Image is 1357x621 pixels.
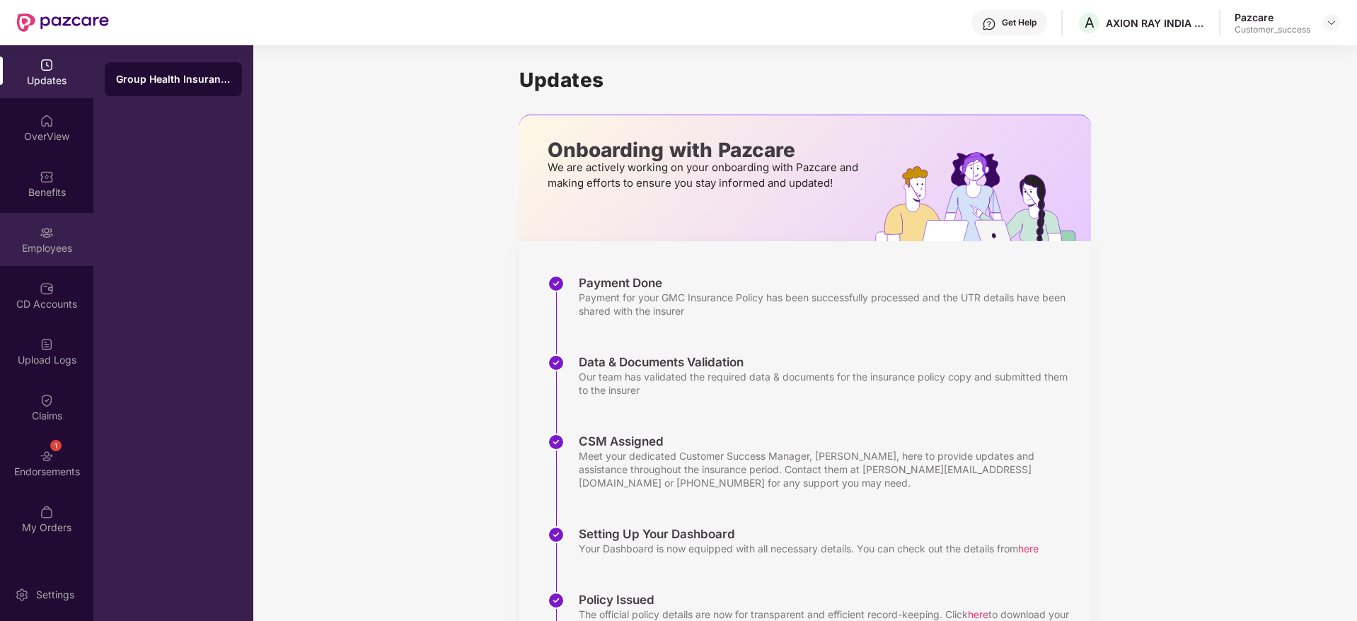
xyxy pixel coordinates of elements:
[548,275,565,292] img: svg+xml;base64,PHN2ZyBpZD0iU3RlcC1Eb25lLTMyeDMyIiB4bWxucz0iaHR0cDovL3d3dy53My5vcmcvMjAwMC9zdmciIH...
[40,449,54,463] img: svg+xml;base64,PHN2ZyBpZD0iRW5kb3JzZW1lbnRzIiB4bWxucz0iaHR0cDovL3d3dy53My5vcmcvMjAwMC9zdmciIHdpZH...
[1235,11,1310,24] div: Pazcare
[1326,17,1337,28] img: svg+xml;base64,PHN2ZyBpZD0iRHJvcGRvd24tMzJ4MzIiIHhtbG5zPSJodHRwOi8vd3d3LnczLm9yZy8yMDAwL3N2ZyIgd2...
[548,434,565,451] img: svg+xml;base64,PHN2ZyBpZD0iU3RlcC1Eb25lLTMyeDMyIiB4bWxucz0iaHR0cDovL3d3dy53My5vcmcvMjAwMC9zdmciIH...
[875,152,1091,241] img: hrOnboarding
[982,17,996,31] img: svg+xml;base64,PHN2ZyBpZD0iSGVscC0zMngzMiIgeG1sbnM9Imh0dHA6Ly93d3cudzMub3JnLzIwMDAvc3ZnIiB3aWR0aD...
[1235,24,1310,35] div: Customer_success
[579,275,1077,291] div: Payment Done
[1085,14,1095,31] span: A
[579,592,1077,608] div: Policy Issued
[40,282,54,296] img: svg+xml;base64,PHN2ZyBpZD0iQ0RfQWNjb3VudHMiIGRhdGEtbmFtZT0iQ0QgQWNjb3VudHMiIHhtbG5zPSJodHRwOi8vd3...
[548,144,862,156] p: Onboarding with Pazcare
[579,542,1039,555] div: Your Dashboard is now equipped with all necessary details. You can check out the details from
[40,114,54,128] img: svg+xml;base64,PHN2ZyBpZD0iSG9tZSIgeG1sbnM9Imh0dHA6Ly93d3cudzMub3JnLzIwMDAvc3ZnIiB3aWR0aD0iMjAiIG...
[40,505,54,519] img: svg+xml;base64,PHN2ZyBpZD0iTXlfT3JkZXJzIiBkYXRhLW5hbWU9Ik15IE9yZGVycyIgeG1sbnM9Imh0dHA6Ly93d3cudz...
[40,226,54,240] img: svg+xml;base64,PHN2ZyBpZD0iRW1wbG95ZWVzIiB4bWxucz0iaHR0cDovL3d3dy53My5vcmcvMjAwMC9zdmciIHdpZHRoPS...
[579,370,1077,397] div: Our team has validated the required data & documents for the insurance policy copy and submitted ...
[40,337,54,352] img: svg+xml;base64,PHN2ZyBpZD0iVXBsb2FkX0xvZ3MiIGRhdGEtbmFtZT0iVXBsb2FkIExvZ3MiIHhtbG5zPSJodHRwOi8vd3...
[548,354,565,371] img: svg+xml;base64,PHN2ZyBpZD0iU3RlcC1Eb25lLTMyeDMyIiB4bWxucz0iaHR0cDovL3d3dy53My5vcmcvMjAwMC9zdmciIH...
[116,72,231,86] div: Group Health Insurance
[40,393,54,407] img: svg+xml;base64,PHN2ZyBpZD0iQ2xhaW0iIHhtbG5zPSJodHRwOi8vd3d3LnczLm9yZy8yMDAwL3N2ZyIgd2lkdGg9IjIwIi...
[50,440,62,451] div: 1
[40,58,54,72] img: svg+xml;base64,PHN2ZyBpZD0iVXBkYXRlZCIgeG1sbnM9Imh0dHA6Ly93d3cudzMub3JnLzIwMDAvc3ZnIiB3aWR0aD0iMj...
[968,608,988,620] span: here
[1018,542,1039,555] span: here
[15,588,29,602] img: svg+xml;base64,PHN2ZyBpZD0iU2V0dGluZy0yMHgyMCIgeG1sbnM9Imh0dHA6Ly93d3cudzMub3JnLzIwMDAvc3ZnIiB3aW...
[548,160,862,191] p: We are actively working on your onboarding with Pazcare and making efforts to ensure you stay inf...
[40,170,54,184] img: svg+xml;base64,PHN2ZyBpZD0iQmVuZWZpdHMiIHhtbG5zPSJodHRwOi8vd3d3LnczLm9yZy8yMDAwL3N2ZyIgd2lkdGg9Ij...
[579,291,1077,318] div: Payment for your GMC Insurance Policy has been successfully processed and the UTR details have be...
[579,434,1077,449] div: CSM Assigned
[548,592,565,609] img: svg+xml;base64,PHN2ZyBpZD0iU3RlcC1Eb25lLTMyeDMyIiB4bWxucz0iaHR0cDovL3d3dy53My5vcmcvMjAwMC9zdmciIH...
[519,68,1091,92] h1: Updates
[548,526,565,543] img: svg+xml;base64,PHN2ZyBpZD0iU3RlcC1Eb25lLTMyeDMyIiB4bWxucz0iaHR0cDovL3d3dy53My5vcmcvMjAwMC9zdmciIH...
[1002,17,1036,28] div: Get Help
[579,526,1039,542] div: Setting Up Your Dashboard
[32,588,79,602] div: Settings
[1106,16,1205,30] div: AXION RAY INDIA PRIVATE LIMITED
[579,449,1077,489] div: Meet your dedicated Customer Success Manager, [PERSON_NAME], here to provide updates and assistan...
[579,354,1077,370] div: Data & Documents Validation
[17,13,109,32] img: New Pazcare Logo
